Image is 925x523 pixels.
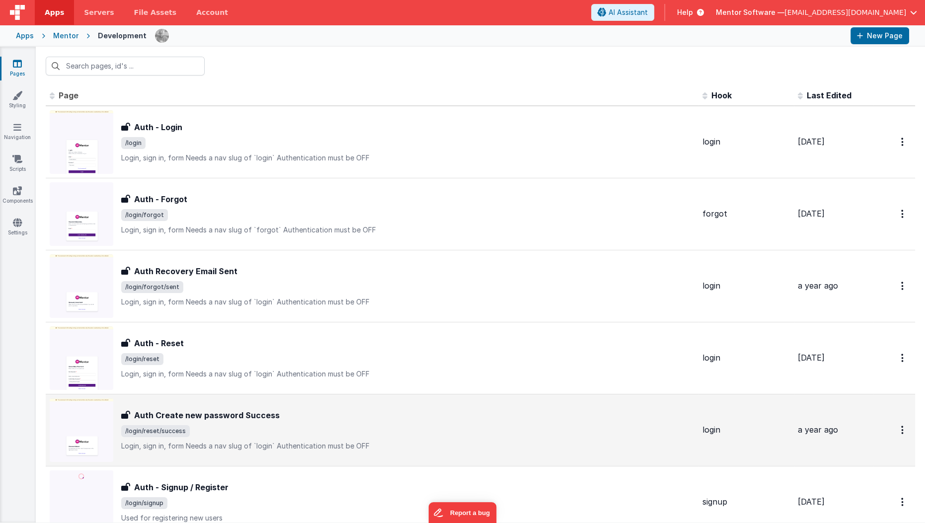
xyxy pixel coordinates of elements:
[429,502,497,523] iframe: Marker.io feedback button
[134,7,177,17] span: File Assets
[895,204,911,224] button: Options
[591,4,654,21] button: AI Assistant
[784,7,906,17] span: [EMAIL_ADDRESS][DOMAIN_NAME]
[155,29,169,43] img: eba322066dbaa00baf42793ca2fab581
[121,497,167,509] span: /login/signup
[895,348,911,368] button: Options
[895,492,911,512] button: Options
[121,369,694,379] p: Login, sign in, form Needs a nav slug of `login` Authentication must be OFF
[121,441,694,451] p: Login, sign in, form Needs a nav slug of `login` Authentication must be OFF
[798,137,825,147] span: [DATE]
[45,7,64,17] span: Apps
[895,132,911,152] button: Options
[716,7,917,17] button: Mentor Software — [EMAIL_ADDRESS][DOMAIN_NAME]
[702,352,790,364] div: login
[702,208,790,220] div: forgot
[895,420,911,440] button: Options
[895,276,911,296] button: Options
[850,27,909,44] button: New Page
[53,31,78,41] div: Mentor
[711,90,732,100] span: Hook
[121,353,163,365] span: /login/reset
[16,31,34,41] div: Apps
[121,425,190,437] span: /login/reset/success
[98,31,147,41] div: Development
[121,513,694,523] p: Used for registering new users
[121,209,168,221] span: /login/forgot
[798,209,825,219] span: [DATE]
[798,425,838,435] span: a year ago
[798,353,825,363] span: [DATE]
[121,281,183,293] span: /login/forgot/sent
[702,424,790,436] div: login
[121,137,146,149] span: /login
[59,90,78,100] span: Page
[798,497,825,507] span: [DATE]
[134,337,184,349] h3: Auth - Reset
[677,7,693,17] span: Help
[134,193,187,205] h3: Auth - Forgot
[134,121,182,133] h3: Auth - Login
[702,496,790,508] div: signup
[121,297,694,307] p: Login, sign in, form Needs a nav slug of `login` Authentication must be OFF
[798,281,838,291] span: a year ago
[121,225,694,235] p: Login, sign in, form Needs a nav slug of `forgot` Authentication must be OFF
[716,7,784,17] span: Mentor Software —
[702,136,790,148] div: login
[702,280,790,292] div: login
[134,265,237,277] h3: Auth Recovery Email Sent
[609,7,648,17] span: AI Assistant
[121,153,694,163] p: Login, sign in, form Needs a nav slug of `login` Authentication must be OFF
[134,481,229,493] h3: Auth - Signup / Register
[807,90,851,100] span: Last Edited
[46,57,205,75] input: Search pages, id's ...
[84,7,114,17] span: Servers
[134,409,280,421] h3: Auth Create new password Success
